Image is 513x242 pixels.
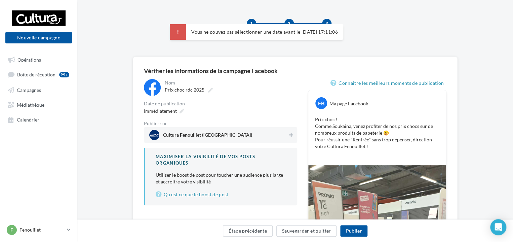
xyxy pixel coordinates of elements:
button: Publier [340,225,367,237]
span: Calendrier [17,117,39,123]
a: Boîte de réception99+ [4,68,73,80]
div: FB [315,97,327,109]
div: Nom [165,80,296,85]
a: Campagnes [4,83,73,96]
div: 99+ [59,72,69,77]
span: Campagnes [17,87,41,93]
a: Calendrier [4,113,73,125]
p: Prix choc ! Comme Soukaina, venez profiter de nos prix chocs sur de nombreux produits de papeteri... [315,116,439,157]
span: Opérations [17,57,41,62]
a: Médiathèque [4,98,73,110]
a: Opérations [4,53,73,65]
span: Médiathèque [17,102,44,107]
a: Connaître les meilleurs moments de publication [330,79,446,87]
div: 1 [247,19,256,28]
div: 3 [322,19,331,28]
a: F Fenouillet [5,223,72,236]
button: Nouvelle campagne [5,32,72,43]
span: Cultura Fenouillet ([GEOGRAPHIC_DATA]) [163,133,252,140]
span: F [10,227,13,233]
button: Étape précédente [223,225,273,237]
div: Maximiser la visibilité de vos posts organiques [156,153,286,166]
div: Vérifier les informations de la campagne Facebook [144,68,446,74]
div: 2 [284,19,294,28]
div: Open Intercom Messenger [490,219,506,235]
button: Sauvegarder et quitter [276,225,337,237]
div: Date de publication [144,101,297,106]
span: Immédiatement [144,108,177,114]
a: Qu’est ce que le boost de post [156,191,286,199]
div: Publier sur [144,121,297,126]
div: Ma page Facebook [329,100,368,107]
p: Utiliser le boost de post pour toucher une audience plus large et accroitre votre visibilité [156,172,286,185]
span: Prix choc rdc 2025 [165,87,204,93]
span: Boîte de réception [17,72,55,77]
div: Vous ne pouvez pas sélectionner une date avant le [DATE] 17:11:06 [191,30,338,34]
p: Fenouillet [19,227,64,233]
